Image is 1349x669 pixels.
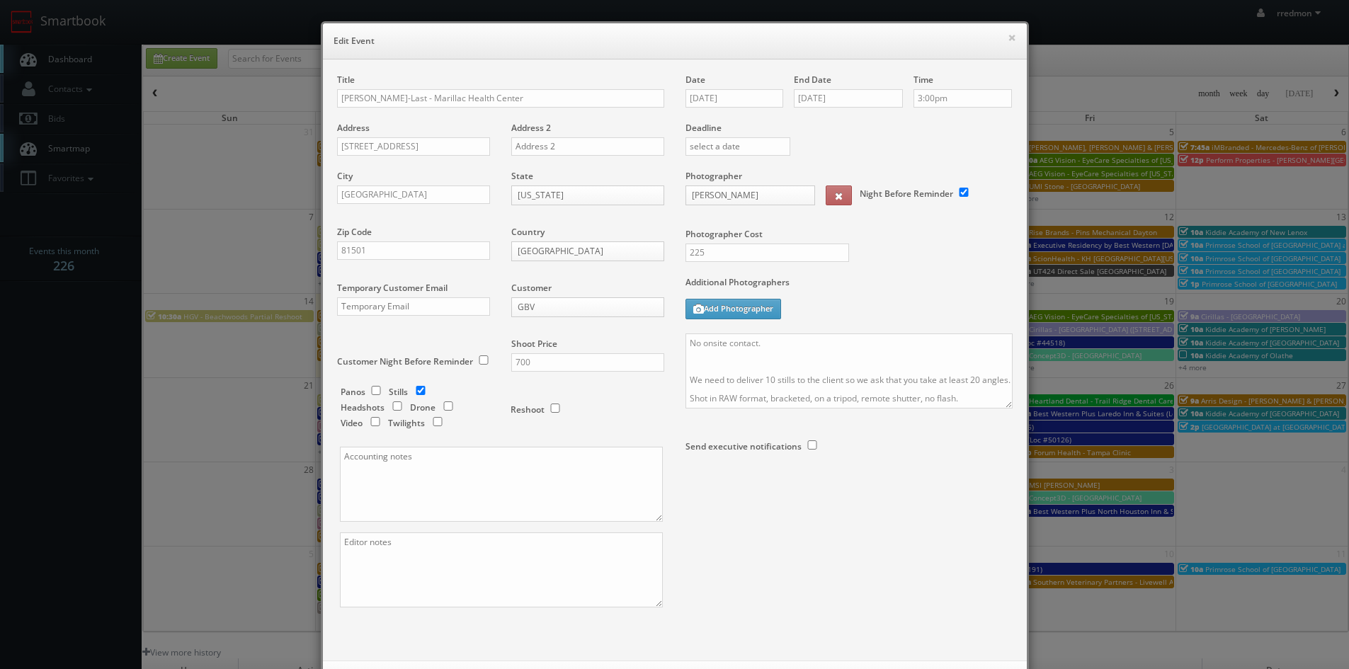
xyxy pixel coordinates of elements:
label: Address 2 [511,122,551,134]
label: Time [913,74,933,86]
h6: Edit Event [334,34,1016,48]
label: Drone [410,401,436,413]
input: Select a date [685,89,784,108]
input: select a date [685,137,791,156]
label: Address [337,122,370,134]
label: Photographer [685,170,742,182]
input: Photographer Cost [685,244,849,262]
span: [GEOGRAPHIC_DATA] [518,242,645,261]
label: Twilights [388,417,425,429]
label: Additional Photographers [685,276,1013,295]
label: Send executive notifications [685,440,802,452]
input: Address [337,137,490,156]
input: Title [337,89,664,108]
input: Select a date [794,89,903,108]
a: GBV [511,297,664,317]
label: Country [511,226,545,238]
label: Shoot Price [511,338,557,350]
button: Add Photographer [685,299,781,319]
button: × [1008,33,1016,42]
input: Shoot Price [511,353,664,372]
a: [PERSON_NAME] [685,185,815,205]
input: Address 2 [511,137,664,156]
label: Panos [341,386,365,398]
label: Reshoot [511,404,545,416]
input: Temporary Email [337,297,490,316]
label: Night Before Reminder [860,188,953,200]
label: State [511,170,533,182]
label: End Date [794,74,831,86]
label: Photographer Cost [675,228,1023,240]
label: Deadline [675,122,1023,134]
span: GBV [518,298,645,316]
input: Zip Code [337,241,490,260]
label: City [337,170,353,182]
span: [PERSON_NAME] [692,186,796,205]
input: City [337,185,490,204]
label: Temporary Customer Email [337,282,448,294]
label: Headshots [341,401,385,413]
span: [US_STATE] [518,186,645,205]
a: [GEOGRAPHIC_DATA] [511,241,664,261]
label: Customer Night Before Reminder [337,355,473,367]
label: Date [685,74,705,86]
label: Stills [389,386,408,398]
a: [US_STATE] [511,185,664,205]
label: Customer [511,282,552,294]
label: Title [337,74,355,86]
label: Zip Code [337,226,372,238]
label: Video [341,417,363,429]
